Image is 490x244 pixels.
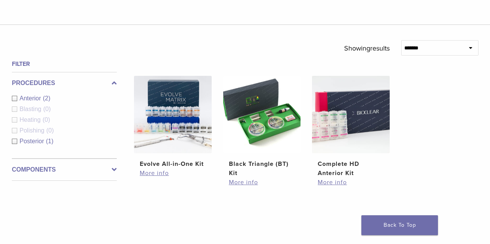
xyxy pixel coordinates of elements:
[134,76,212,169] a: Evolve All-in-One KitEvolve All-in-One Kit
[134,76,212,154] img: Evolve All-in-One Kit
[12,165,117,174] label: Components
[229,178,295,187] a: More info
[312,76,390,154] img: Complete HD Anterior Kit
[46,138,54,144] span: (1)
[223,76,301,178] a: Black Triangle (BT) KitBlack Triangle (BT) Kit
[20,106,43,112] span: Blasting
[20,116,42,123] span: Heating
[223,76,301,154] img: Black Triangle (BT) Kit
[361,215,438,235] a: Back To Top
[318,178,384,187] a: More info
[43,95,51,102] span: (2)
[140,169,206,178] a: More info
[140,159,206,169] h2: Evolve All-in-One Kit
[46,127,54,134] span: (0)
[42,116,50,123] span: (0)
[229,159,295,178] h2: Black Triangle (BT) Kit
[20,138,46,144] span: Posterior
[12,59,117,69] h4: Filter
[20,127,46,134] span: Polishing
[318,159,384,178] h2: Complete HD Anterior Kit
[20,95,43,102] span: Anterior
[312,76,390,178] a: Complete HD Anterior KitComplete HD Anterior Kit
[43,106,51,112] span: (0)
[12,79,117,88] label: Procedures
[344,40,390,56] p: Showing results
